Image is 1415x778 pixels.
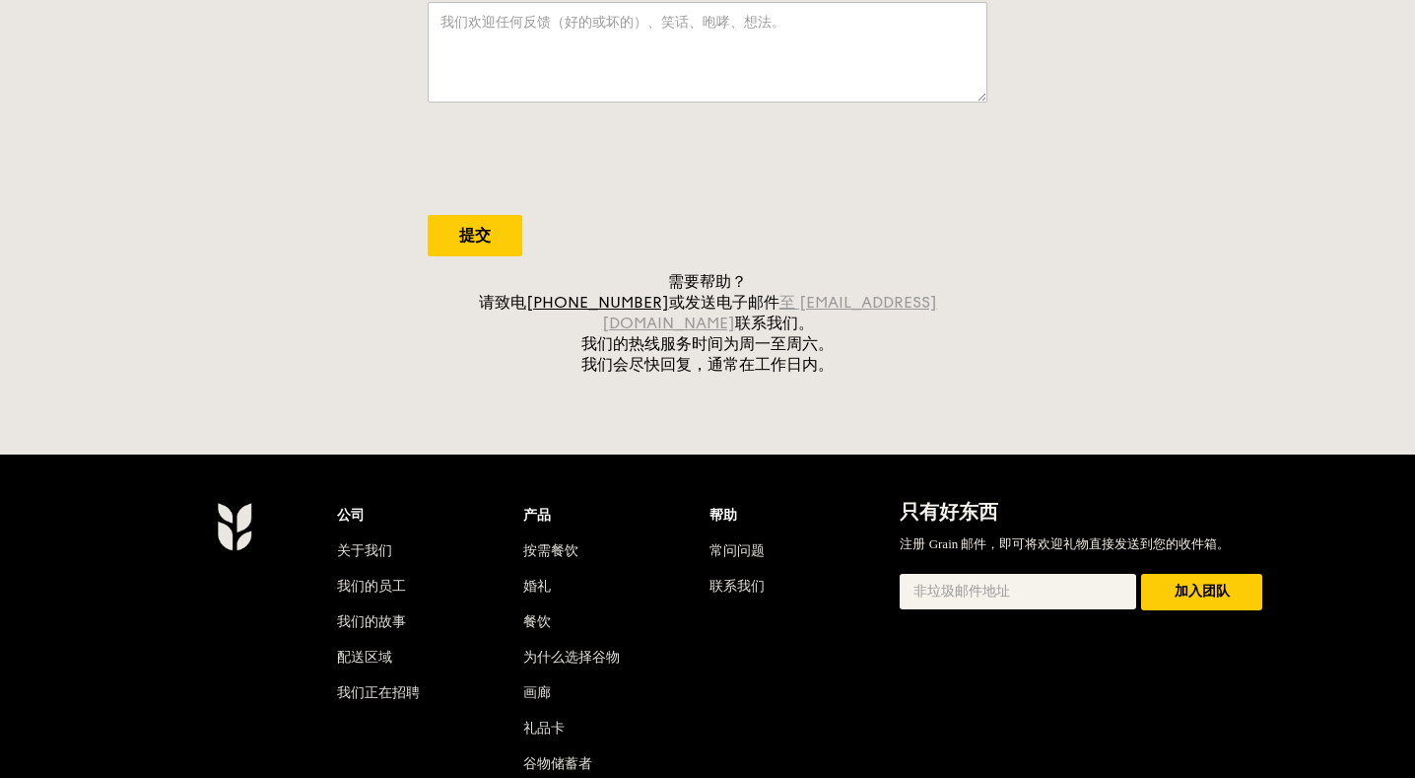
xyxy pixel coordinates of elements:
[479,293,526,312] font: 请致电
[735,314,814,332] font: 联系我们。
[526,293,669,312] a: [PHONE_NUMBER]
[755,355,834,374] font: 工作日内。
[709,578,765,595] a: 联系我们
[739,334,834,353] font: 周一至周六。
[709,507,737,524] font: 帮助
[428,122,727,199] iframe: reCAPTCHA
[669,293,779,312] font: 或发送电子邮件
[1175,584,1230,599] font: 加入团队
[337,542,392,559] a: 关于我们
[900,501,998,523] font: 只有好东西
[337,507,365,524] font: 公司
[523,755,592,772] a: 谷物储蓄者
[523,684,551,701] a: 画廊
[523,542,578,559] a: 按需餐饮
[523,613,551,630] a: 餐饮
[523,578,551,595] a: 婚礼
[1141,574,1262,610] button: 加入团队
[523,720,565,737] a: 礼品卡
[523,507,551,524] font: 产品
[900,536,1230,551] font: 注册 Grain 邮件，即可将欢迎礼物直接发送到您的收件箱。
[668,272,747,291] font: 需要帮助？
[337,684,420,701] a: 我们正在招聘
[217,502,251,551] img: 粮食
[581,334,739,353] font: 我们的热线服务时间为
[523,649,620,666] a: 为什么选择谷物
[581,355,755,374] font: 我们会尽快回复，通常在
[337,613,406,630] a: 我们的故事
[337,649,392,666] a: 配送区域
[428,215,522,256] input: 提交
[900,574,1136,609] input: 非垃圾邮件地址
[709,542,765,559] a: 常问问题
[337,578,406,595] a: 我们的员工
